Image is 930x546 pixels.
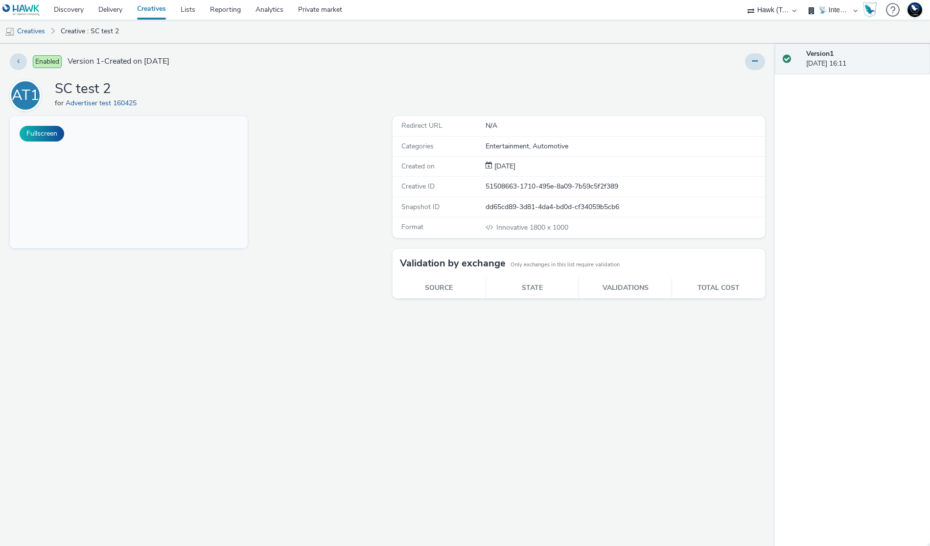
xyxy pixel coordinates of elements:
span: Creative ID [401,182,435,191]
div: dd65cd89-3d81-4da4-bd0d-cf34059b5cb6 [486,202,765,212]
img: Hawk Academy [862,2,877,18]
strong: Version 1 [806,49,834,58]
a: Creative : SC test 2 [56,20,124,43]
img: undefined Logo [2,4,40,16]
span: Format [401,222,423,232]
h1: SC test 2 [55,80,140,98]
div: [DATE] 16:11 [806,49,922,69]
span: Version 1 - Created on [DATE] [68,56,169,67]
th: State [486,278,579,298]
th: Source [393,278,486,298]
div: 51508663-1710-495e-8a09-7b59c5f2f389 [486,182,765,191]
div: Entertainment, Automotive [486,142,765,151]
img: Support Hawk [907,2,922,17]
span: Redirect URL [401,121,442,130]
h3: Validation by exchange [400,256,506,271]
span: N/A [486,121,497,130]
span: Categories [401,142,434,151]
span: Snapshot ID [401,202,440,212]
th: Total cost [672,278,765,298]
div: AT1 [12,82,39,109]
img: mobile [5,27,15,37]
button: Fullscreen [20,126,64,142]
a: Hawk Academy [862,2,881,18]
th: Validations [579,278,672,298]
span: 1800 x 1000 [495,223,568,232]
span: Enabled [33,55,62,68]
small: Only exchanges in this list require validation [511,261,620,269]
div: Creation 15 October 2025, 16:11 [492,162,515,171]
span: Created on [401,162,435,171]
span: [DATE] [492,162,515,171]
span: Innovative [496,223,530,232]
a: AT1 [10,91,45,100]
a: Advertiser test 160425 [66,98,140,108]
span: for [55,98,66,108]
